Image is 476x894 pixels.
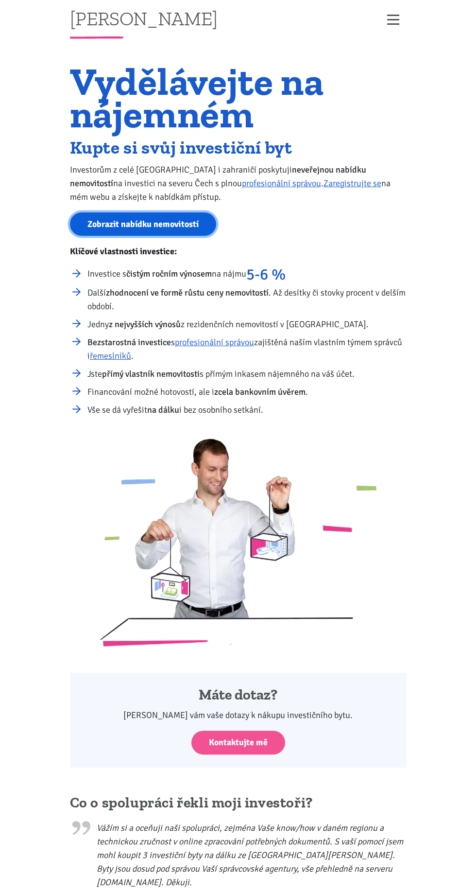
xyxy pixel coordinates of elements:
[70,164,366,189] strong: neveřejnou nabídku nemovitostí
[106,287,269,298] strong: zhodnocení ve formě růstu ceny nemovitostí
[242,178,321,189] a: profesionální správou
[87,317,407,331] li: Jedny z rezidenčních nemovitostí v [GEOGRAPHIC_DATA].
[87,367,407,381] li: Jste s přímým inkasem nájemného na váš účet.
[87,335,407,363] li: s zajištěná naším vlastním týmem správců i .
[380,11,407,28] button: Zobrazit menu
[175,337,254,348] a: profesionální správou
[83,686,393,704] h4: Máte dotaz?
[147,404,179,415] strong: na dálku
[87,337,171,348] strong: Bezstarostná investice
[70,140,407,156] h2: Kupte si svůj investiční byt
[126,268,212,279] strong: čistým ročním výnosem
[102,368,200,379] strong: přímý vlastník nemovitosti
[87,385,407,399] li: Financování možné hotovostí, ale i .
[87,267,407,281] li: Investice s na nájmu
[214,386,306,397] strong: zcela bankovním úvěrem
[323,178,381,189] a: Zaregistrujte se
[70,794,407,812] h2: Co o spolupráci řekli moji investoři?
[70,9,218,28] a: [PERSON_NAME]
[70,245,407,258] p: Klíčové vlastnosti investice:
[87,286,407,313] li: Další . Až desítky či stovky procent v delším období.
[70,212,216,236] a: Zobrazit nabídku nemovitostí
[109,319,181,330] strong: z nejvyšších výnosů
[83,708,393,722] p: [PERSON_NAME] vám vaše dotazy k nákupu investičního bytu.
[246,265,286,284] strong: 5-6 %
[70,163,407,204] p: Investorům z celé [GEOGRAPHIC_DATA] i zahraničí poskytuji na investici na severu Čech s plnou . n...
[90,351,131,361] a: řemeslníků
[191,731,285,754] a: Kontaktujte mě
[70,65,407,130] h1: Vydělávejte na nájemném
[87,403,407,417] li: Vše se dá vyřešit i bez osobního setkání.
